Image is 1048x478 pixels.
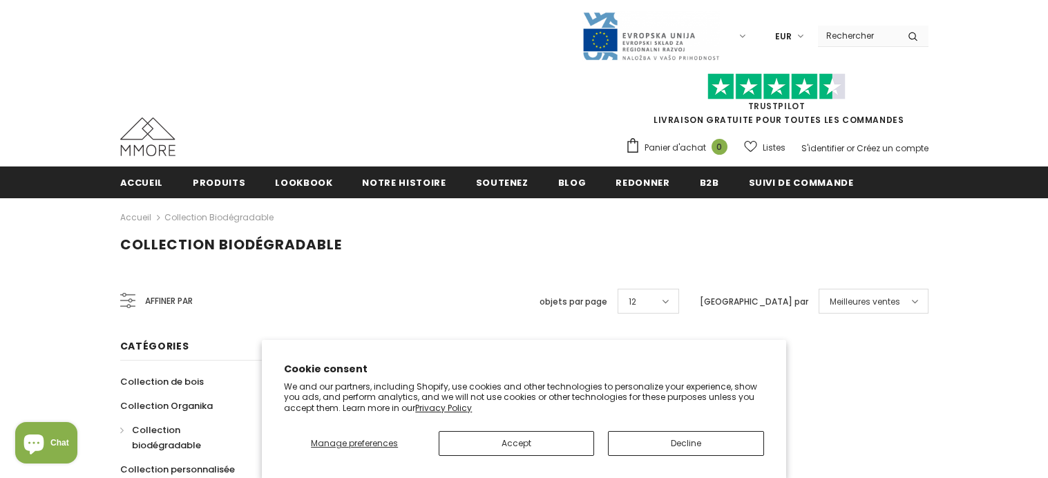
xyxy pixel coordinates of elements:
[284,431,425,456] button: Manage preferences
[801,142,844,154] a: S'identifier
[540,295,607,309] label: objets par page
[120,370,204,394] a: Collection de bois
[775,30,792,44] span: EUR
[120,209,151,226] a: Accueil
[608,431,763,456] button: Decline
[744,135,785,160] a: Listes
[645,141,706,155] span: Panier d'achat
[857,142,928,154] a: Créez un compte
[700,295,808,309] label: [GEOGRAPHIC_DATA] par
[700,166,719,198] a: B2B
[164,211,274,223] a: Collection biodégradable
[582,11,720,61] img: Javni Razpis
[193,166,245,198] a: Produits
[11,422,82,467] inbox-online-store-chat: Shopify online store chat
[120,339,189,353] span: Catégories
[284,362,764,376] h2: Cookie consent
[120,394,213,418] a: Collection Organika
[818,26,897,46] input: Search Site
[558,166,587,198] a: Blog
[625,137,734,158] a: Panier d'achat 0
[120,235,342,254] span: Collection biodégradable
[284,381,764,414] p: We and our partners, including Shopify, use cookies and other technologies to personalize your ex...
[582,30,720,41] a: Javni Razpis
[362,166,446,198] a: Notre histoire
[275,166,332,198] a: Lookbook
[120,166,164,198] a: Accueil
[763,141,785,155] span: Listes
[616,166,669,198] a: Redonner
[120,418,250,457] a: Collection biodégradable
[120,375,204,388] span: Collection de bois
[120,176,164,189] span: Accueil
[700,176,719,189] span: B2B
[476,166,528,198] a: soutenez
[120,117,175,156] img: Cas MMORE
[275,176,332,189] span: Lookbook
[707,73,846,100] img: Faites confiance aux étoiles pilotes
[120,399,213,412] span: Collection Organika
[311,437,398,449] span: Manage preferences
[625,79,928,126] span: LIVRAISON GRATUITE POUR TOUTES LES COMMANDES
[439,431,594,456] button: Accept
[132,423,201,452] span: Collection biodégradable
[476,176,528,189] span: soutenez
[415,402,472,414] a: Privacy Policy
[629,295,636,309] span: 12
[830,295,900,309] span: Meilleures ventes
[749,166,854,198] a: Suivi de commande
[362,176,446,189] span: Notre histoire
[748,100,806,112] a: TrustPilot
[558,176,587,189] span: Blog
[120,463,235,476] span: Collection personnalisée
[749,176,854,189] span: Suivi de commande
[846,142,855,154] span: or
[712,139,727,155] span: 0
[193,176,245,189] span: Produits
[145,294,193,309] span: Affiner par
[616,176,669,189] span: Redonner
